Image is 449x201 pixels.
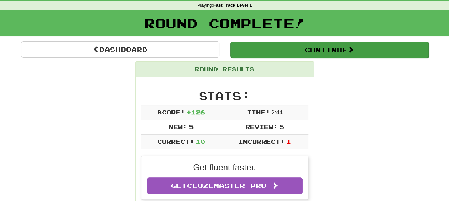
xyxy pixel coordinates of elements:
h2: Stats: [141,90,308,102]
span: Score: [157,109,185,115]
span: 2 : 44 [271,109,283,115]
span: Incorrect: [238,138,285,145]
span: 5 [189,123,193,130]
h1: Round Complete! [3,16,446,30]
span: + 126 [186,109,205,115]
span: Review: [245,123,278,130]
div: Round Results [136,62,314,77]
button: Continue [230,42,429,58]
a: GetClozemaster Pro [147,177,303,194]
p: Get fluent faster. [147,161,303,174]
strong: Fast Track Level 1 [213,3,252,8]
span: Correct: [157,138,194,145]
span: New: [169,123,187,130]
span: 1 [286,138,291,145]
span: Time: [246,109,270,115]
a: Dashboard [21,41,219,58]
span: 10 [196,138,205,145]
span: 5 [279,123,284,130]
span: Clozemaster Pro [187,182,266,190]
